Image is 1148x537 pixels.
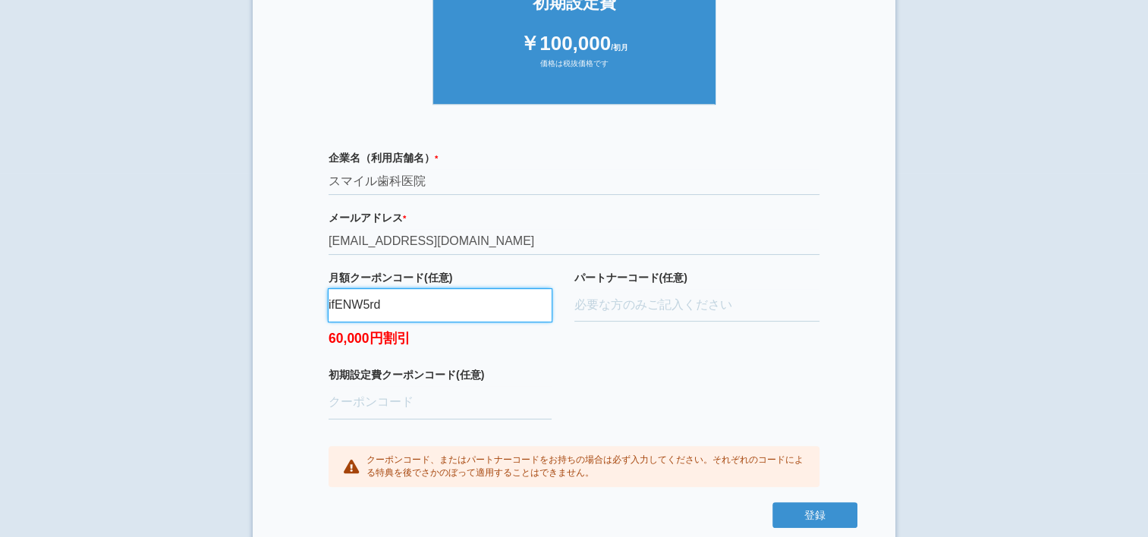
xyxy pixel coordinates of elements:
input: クーポンコード [329,289,552,322]
label: 企業名（利用店舗名） [329,150,819,165]
input: クーポンコード [329,386,552,419]
input: 必要な方のみご記入ください [574,289,820,322]
button: 登録 [772,502,857,528]
label: 月額クーポンコード(任意) [329,270,552,285]
p: クーポンコード、またはパートナーコードをお持ちの場合は必ず入力してください。それぞれのコードによる特典を後でさかのぼって適用することはできません。 [366,454,804,479]
label: パートナーコード(任意) [574,270,820,285]
label: 初期設定費クーポンコード(任意) [329,367,552,382]
div: ￥100,000 [448,30,700,58]
label: 60,000円割引 [329,322,552,348]
label: メールアドレス [329,210,819,225]
div: 価格は税抜価格です [448,58,700,81]
span: /初月 [611,43,628,52]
